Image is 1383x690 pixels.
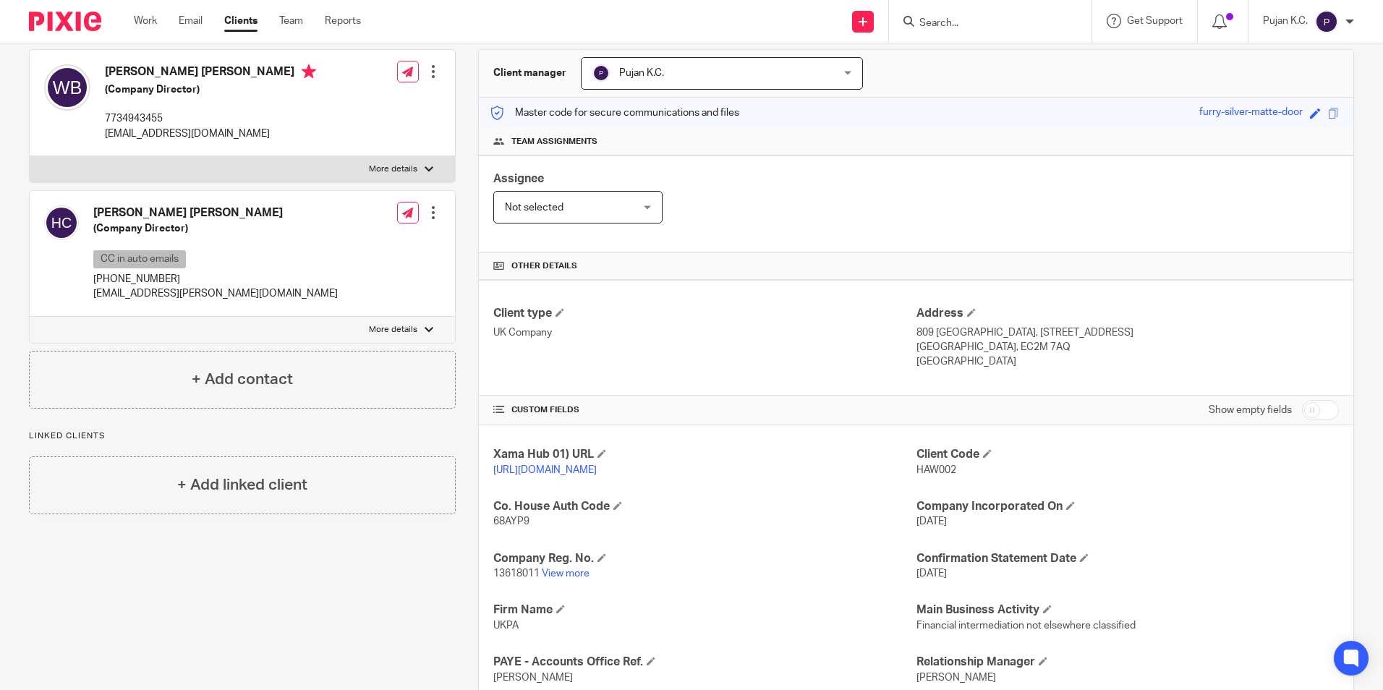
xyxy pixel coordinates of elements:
[493,66,566,80] h3: Client manager
[493,655,916,670] h4: PAYE - Accounts Office Ref.
[542,568,590,579] a: View more
[916,499,1339,514] h4: Company Incorporated On
[1127,16,1183,26] span: Get Support
[369,163,417,175] p: More details
[916,325,1339,340] p: 809 [GEOGRAPHIC_DATA], [STREET_ADDRESS]
[493,516,529,527] span: 68AYP9
[916,655,1339,670] h4: Relationship Manager
[916,447,1339,462] h4: Client Code
[493,325,916,340] p: UK Company
[93,286,338,301] p: [EMAIL_ADDRESS][PERSON_NAME][DOMAIN_NAME]
[29,430,456,442] p: Linked clients
[493,173,544,184] span: Assignee
[44,64,90,111] img: svg%3E
[916,306,1339,321] h4: Address
[916,551,1339,566] h4: Confirmation Statement Date
[493,306,916,321] h4: Client type
[493,602,916,618] h4: Firm Name
[1209,403,1292,417] label: Show empty fields
[916,340,1339,354] p: [GEOGRAPHIC_DATA], EC2M 7AQ
[105,127,316,141] p: [EMAIL_ADDRESS][DOMAIN_NAME]
[493,465,597,475] a: [URL][DOMAIN_NAME]
[93,221,338,236] h5: (Company Director)
[916,568,947,579] span: [DATE]
[916,602,1339,618] h4: Main Business Activity
[916,673,996,683] span: [PERSON_NAME]
[493,404,916,416] h4: CUSTOM FIELDS
[1263,14,1308,28] p: Pujan K.C.
[916,465,956,475] span: HAW002
[29,12,101,31] img: Pixie
[105,111,316,126] p: 7734943455
[505,203,563,213] span: Not selected
[279,14,303,28] a: Team
[93,272,338,286] p: [PHONE_NUMBER]
[916,621,1136,631] span: Financial intermediation not elsewhere classified
[493,551,916,566] h4: Company Reg. No.
[325,14,361,28] a: Reports
[179,14,203,28] a: Email
[916,516,947,527] span: [DATE]
[511,260,577,272] span: Other details
[493,568,540,579] span: 13618011
[302,64,316,79] i: Primary
[224,14,258,28] a: Clients
[192,368,293,391] h4: + Add contact
[619,68,664,78] span: Pujan K.C.
[511,136,597,148] span: Team assignments
[493,621,519,631] span: UKPA
[493,447,916,462] h4: Xama Hub 01) URL
[105,82,316,97] h5: (Company Director)
[918,17,1048,30] input: Search
[493,499,916,514] h4: Co. House Auth Code
[93,250,186,268] p: CC in auto emails
[1315,10,1338,33] img: svg%3E
[592,64,610,82] img: svg%3E
[493,673,573,683] span: [PERSON_NAME]
[93,205,338,221] h4: [PERSON_NAME] [PERSON_NAME]
[177,474,307,496] h4: + Add linked client
[1199,105,1303,122] div: furry-silver-matte-door
[105,64,316,82] h4: [PERSON_NAME] [PERSON_NAME]
[44,205,79,240] img: svg%3E
[490,106,739,120] p: Master code for secure communications and files
[916,354,1339,369] p: [GEOGRAPHIC_DATA]
[369,324,417,336] p: More details
[134,14,157,28] a: Work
